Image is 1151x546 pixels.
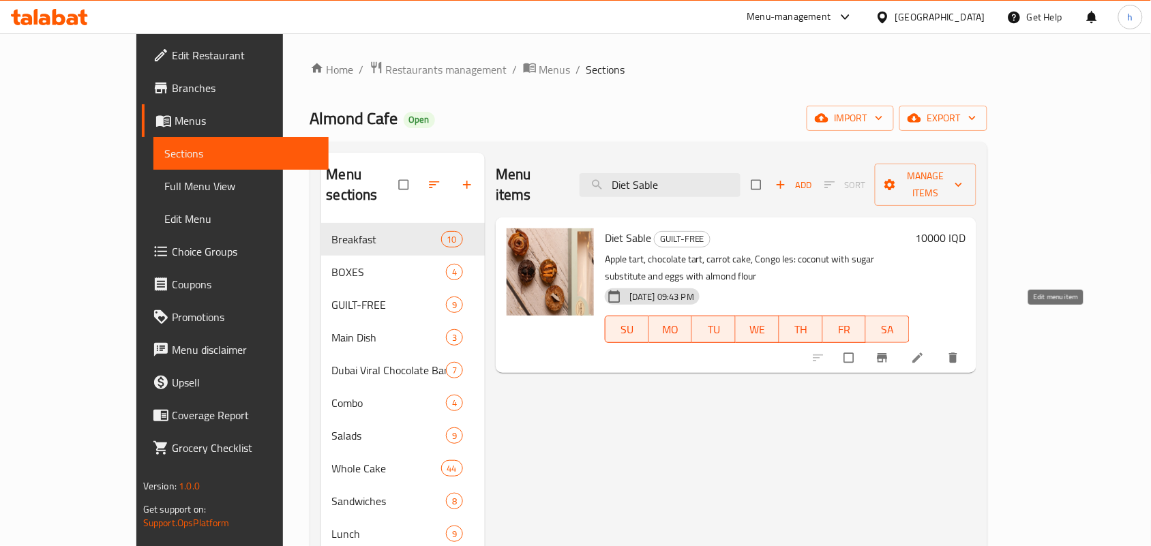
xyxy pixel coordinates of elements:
[446,427,463,444] div: items
[447,397,462,410] span: 4
[447,364,462,377] span: 7
[807,106,894,131] button: import
[321,386,485,419] div: Combo4
[142,72,329,104] a: Branches
[655,320,687,339] span: MO
[332,460,441,476] div: Whole Cake
[391,172,419,198] span: Select all sections
[332,297,446,313] span: GUILT-FREE
[871,320,904,339] span: SA
[605,251,910,285] p: Apple tart, chocolate tart, carrot cake, Congo les: coconut with sugar substitute and eggs with a...
[143,514,230,532] a: Support.OpsPlatform
[447,528,462,541] span: 9
[496,164,563,205] h2: Menu items
[321,223,485,256] div: Breakfast10
[828,320,861,339] span: FR
[655,231,710,247] span: GUILT-FREE
[153,170,329,202] a: Full Menu View
[446,493,463,509] div: items
[523,61,571,78] a: Menus
[153,137,329,170] a: Sections
[404,112,435,128] div: Open
[142,399,329,431] a: Coverage Report
[867,343,900,373] button: Branch-specific-item
[172,440,318,456] span: Grocery Checklist
[447,331,462,344] span: 3
[175,112,318,129] span: Menus
[310,103,398,134] span: Almond Cafe
[910,110,976,127] span: export
[513,61,518,78] li: /
[321,452,485,485] div: Whole Cake44
[142,104,329,137] a: Menus
[447,495,462,508] span: 8
[143,477,177,495] span: Version:
[172,342,318,358] span: Menu disclaimer
[698,320,730,339] span: TU
[142,431,329,464] a: Grocery Checklist
[321,321,485,354] div: Main Dish3
[886,168,966,202] span: Manage items
[442,233,462,246] span: 10
[743,172,772,198] span: Select section
[899,106,987,131] button: export
[736,316,779,343] button: WE
[895,10,985,25] div: [GEOGRAPHIC_DATA]
[507,228,594,316] img: Diet Sable
[332,264,446,280] span: BOXES
[611,320,644,339] span: SU
[836,345,865,371] span: Select to update
[321,354,485,386] div: Dubai Viral Chocolate Bar7
[386,61,507,78] span: Restaurants management
[321,288,485,321] div: GUILT-FREE9
[446,329,463,346] div: items
[605,228,651,248] span: Diet Sable
[404,114,435,125] span: Open
[446,526,463,542] div: items
[442,462,462,475] span: 44
[142,268,329,301] a: Coupons
[1128,10,1133,25] span: h
[172,374,318,391] span: Upsell
[649,316,693,343] button: MO
[447,429,462,442] span: 9
[446,395,463,411] div: items
[446,297,463,313] div: items
[321,256,485,288] div: BOXES4
[172,309,318,325] span: Promotions
[938,343,971,373] button: delete
[692,316,736,343] button: TU
[310,61,988,78] nav: breadcrumb
[866,316,910,343] button: SA
[772,175,816,196] span: Add item
[741,320,774,339] span: WE
[775,177,812,193] span: Add
[332,362,446,378] span: Dubai Viral Chocolate Bar
[172,407,318,423] span: Coverage Report
[605,316,649,343] button: SU
[153,202,329,235] a: Edit Menu
[142,39,329,72] a: Edit Restaurant
[624,290,700,303] span: [DATE] 09:43 PM
[816,175,875,196] span: Select section first
[359,61,364,78] li: /
[164,178,318,194] span: Full Menu View
[172,243,318,260] span: Choice Groups
[419,170,452,200] span: Sort sections
[441,460,463,476] div: items
[332,395,446,411] div: Combo
[332,526,446,542] div: Lunch
[779,316,823,343] button: TH
[332,231,441,247] span: Breakfast
[586,61,625,78] span: Sections
[142,301,329,333] a: Promotions
[321,485,485,517] div: Sandwiches8
[446,264,463,280] div: items
[172,80,318,96] span: Branches
[142,366,329,399] a: Upsell
[172,47,318,63] span: Edit Restaurant
[539,61,571,78] span: Menus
